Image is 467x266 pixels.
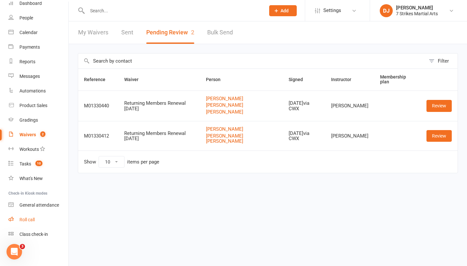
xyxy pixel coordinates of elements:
a: Review [426,100,452,112]
div: [DATE] via CWX [289,131,320,141]
div: Messages [19,74,40,79]
div: [PERSON_NAME] [331,133,368,139]
div: Product Sales [19,103,47,108]
input: Search... [85,6,261,15]
input: Search by contact [78,54,425,68]
div: DJ [380,4,393,17]
a: Tasks 10 [8,157,68,171]
button: Instructor [331,76,358,83]
span: Settings [323,3,341,18]
a: Sent [121,21,133,44]
div: Returning Members Renewal [DATE] [124,101,194,111]
button: Signed [289,76,310,83]
div: [DATE] via CWX [289,101,320,111]
div: Dashboard [19,1,42,6]
a: Calendar [8,25,68,40]
a: General attendance kiosk mode [8,198,68,212]
a: Workouts [8,142,68,157]
a: Automations [8,84,68,98]
span: Instructor [331,77,358,82]
button: Reference [84,76,113,83]
div: Payments [19,44,40,50]
a: Gradings [8,113,68,127]
div: M01330440 [84,103,113,109]
button: Waiver [124,76,146,83]
div: Filter [438,57,449,65]
a: Review [426,130,452,142]
div: Class check-in [19,232,48,237]
div: Reports [19,59,35,64]
a: People [8,11,68,25]
a: [PERSON_NAME] [206,103,277,108]
a: [PERSON_NAME] [PERSON_NAME] [206,133,277,144]
div: [PERSON_NAME] [396,5,438,11]
div: items per page [127,159,159,165]
div: Gradings [19,117,38,123]
div: Roll call [19,217,35,222]
button: Pending Review2 [146,21,194,44]
th: Membership plan [374,69,421,91]
a: My Waivers [78,21,108,44]
div: People [19,15,33,20]
span: 2 [191,29,194,36]
div: Waivers [19,132,36,137]
span: Reference [84,77,113,82]
span: 3 [20,244,25,249]
div: [PERSON_NAME] [331,103,368,109]
span: 10 [35,161,42,166]
a: Waivers 2 [8,127,68,142]
div: Show [84,156,159,168]
a: Reports [8,54,68,69]
span: Waiver [124,77,146,82]
a: [PERSON_NAME] [206,109,277,115]
a: Roll call [8,212,68,227]
div: Automations [19,88,46,93]
a: Class kiosk mode [8,227,68,242]
a: Bulk Send [207,21,233,44]
div: Workouts [19,147,39,152]
button: Person [206,76,228,83]
div: General attendance [19,202,59,208]
iframe: Intercom live chat [6,244,22,260]
span: 2 [40,131,45,137]
a: What's New [8,171,68,186]
div: What's New [19,176,43,181]
a: Payments [8,40,68,54]
a: Product Sales [8,98,68,113]
div: Tasks [19,161,31,166]
a: Messages [8,69,68,84]
div: Calendar [19,30,38,35]
a: [PERSON_NAME] [206,96,277,102]
button: Filter [425,54,458,68]
button: Add [269,5,297,16]
span: Signed [289,77,310,82]
span: Add [281,8,289,13]
a: [PERSON_NAME] [206,127,277,132]
span: Person [206,77,228,82]
div: Returning Members Renewal [DATE] [124,131,194,141]
div: 7 Strikes Martial Arts [396,11,438,17]
div: M01330412 [84,133,113,139]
